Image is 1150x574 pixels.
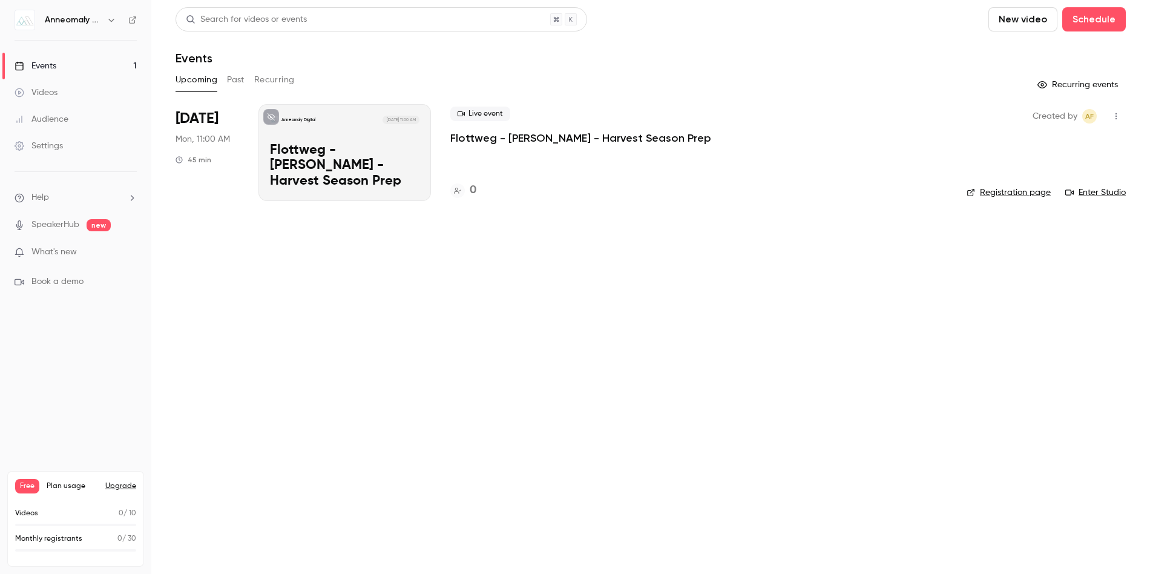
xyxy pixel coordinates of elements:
[15,140,63,152] div: Settings
[1033,109,1077,124] span: Created by
[258,104,431,201] a: Flottweg - R. Anderson - Harvest Season PrepAnneomaly Digital[DATE] 11:00 AMFlottweg - [PERSON_NA...
[105,481,136,491] button: Upgrade
[176,155,211,165] div: 45 min
[15,508,38,519] p: Videos
[31,275,84,288] span: Book a demo
[1062,7,1126,31] button: Schedule
[15,10,34,30] img: Anneomaly Digital
[47,481,98,491] span: Plan usage
[383,116,419,124] span: [DATE] 11:00 AM
[15,113,68,125] div: Audience
[117,533,136,544] p: / 30
[1065,186,1126,199] a: Enter Studio
[15,87,57,99] div: Videos
[450,131,711,145] a: Flottweg - [PERSON_NAME] - Harvest Season Prep
[176,104,239,201] div: Aug 18 Mon, 11:00 AM (America/Denver)
[15,479,39,493] span: Free
[227,70,245,90] button: Past
[31,246,77,259] span: What's new
[119,510,123,517] span: 0
[122,247,137,258] iframe: Noticeable Trigger
[270,143,419,190] p: Flottweg - [PERSON_NAME] - Harvest Season Prep
[176,133,230,145] span: Mon, 11:00 AM
[31,219,79,231] a: SpeakerHub
[87,219,111,231] span: new
[176,109,218,128] span: [DATE]
[1082,109,1097,124] span: Anne Fellini
[450,182,476,199] a: 0
[117,535,122,543] span: 0
[186,13,307,26] div: Search for videos or events
[988,7,1057,31] button: New video
[119,508,136,519] p: / 10
[176,70,217,90] button: Upcoming
[176,51,212,65] h1: Events
[1032,75,1126,94] button: Recurring events
[254,70,295,90] button: Recurring
[45,14,102,26] h6: Anneomaly Digital
[450,107,510,121] span: Live event
[15,60,56,72] div: Events
[281,117,315,123] p: Anneomaly Digital
[967,186,1051,199] a: Registration page
[15,533,82,544] p: Monthly registrants
[1085,109,1094,124] span: AF
[15,191,137,204] li: help-dropdown-opener
[31,191,49,204] span: Help
[470,182,476,199] h4: 0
